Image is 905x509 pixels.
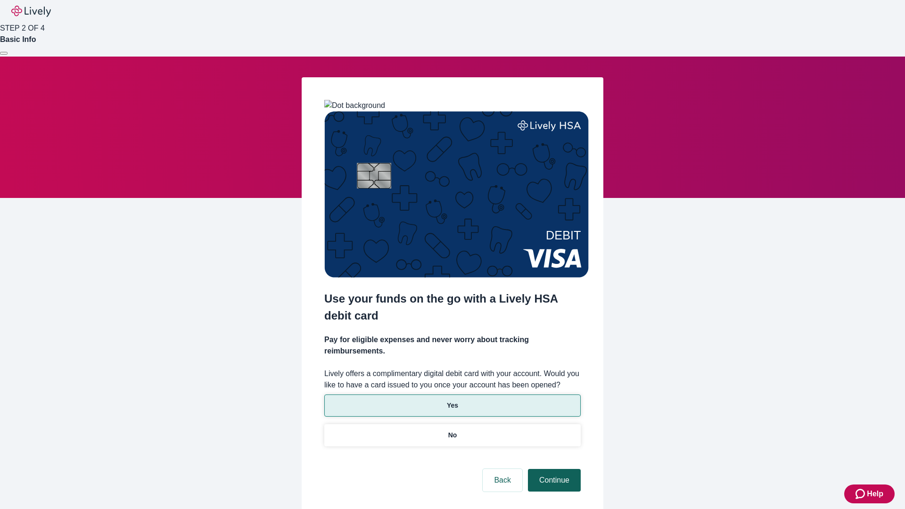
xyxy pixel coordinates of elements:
[324,368,581,391] label: Lively offers a complimentary digital debit card with your account. Would you like to have a card...
[324,111,589,278] img: Debit card
[324,100,385,111] img: Dot background
[867,488,883,500] span: Help
[324,334,581,357] h4: Pay for eligible expenses and never worry about tracking reimbursements.
[324,394,581,417] button: Yes
[324,290,581,324] h2: Use your funds on the go with a Lively HSA debit card
[324,424,581,446] button: No
[856,488,867,500] svg: Zendesk support icon
[483,469,522,492] button: Back
[844,484,895,503] button: Zendesk support iconHelp
[528,469,581,492] button: Continue
[447,401,458,410] p: Yes
[11,6,51,17] img: Lively
[448,430,457,440] p: No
